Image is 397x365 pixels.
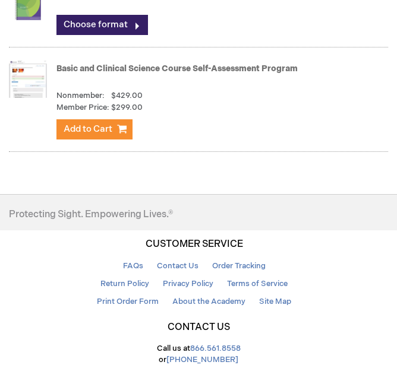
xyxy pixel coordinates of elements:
[64,123,112,135] span: Add to Cart
[97,297,159,306] a: Print Order Form
[212,261,266,271] a: Order Tracking
[9,313,388,343] a: CONTACT US
[56,102,109,113] strong: Member Price:
[123,261,143,271] a: FAQs
[100,279,149,288] a: Return Policy
[163,279,213,288] a: Privacy Policy
[56,15,148,35] a: Choose format
[9,210,173,220] h4: Protecting Sight. Empowering Lives.®
[111,102,143,113] span: $299.00
[190,344,241,353] a: 866.561.8558
[56,119,133,139] button: Add to Cart
[56,90,105,101] strong: Nonmember:
[166,355,238,364] a: [PHONE_NUMBER]
[56,64,298,74] a: Basic and Clinical Science Course Self-Assessment Program
[9,55,47,103] img: Basic and Clinical Science Course Self-Assessment Program
[227,279,288,288] a: Terms of Service
[157,261,198,271] a: Contact Us
[259,297,291,306] a: Site Map
[111,91,143,100] span: $429.00
[172,297,245,306] a: About the Academy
